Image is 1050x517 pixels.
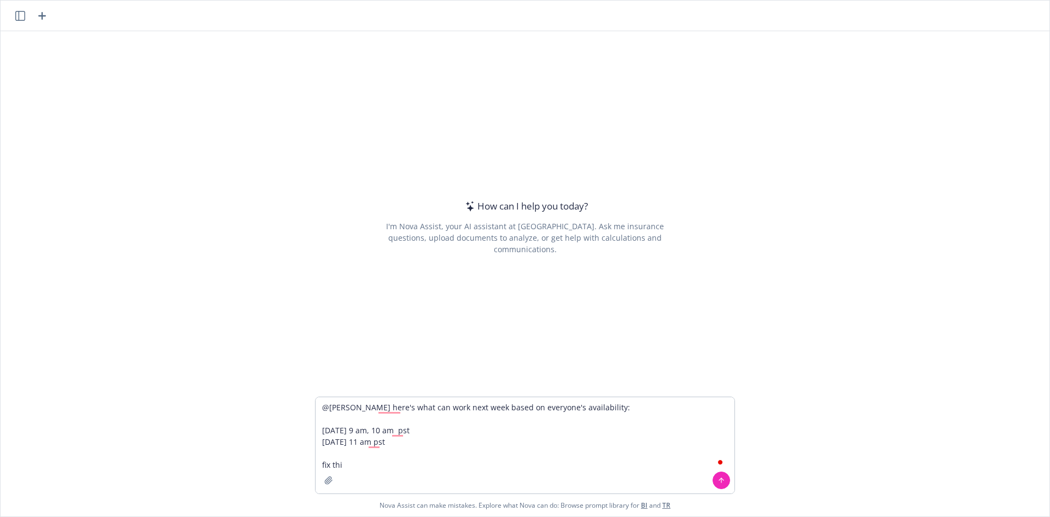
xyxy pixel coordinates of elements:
span: Nova Assist can make mistakes. Explore what Nova can do: Browse prompt library for and [5,494,1045,516]
div: How can I help you today? [462,199,588,213]
div: I'm Nova Assist, your AI assistant at [GEOGRAPHIC_DATA]. Ask me insurance questions, upload docum... [371,220,679,255]
a: BI [641,501,647,510]
textarea: To enrich screen reader interactions, please activate Accessibility in Grammarly extension settings [316,397,734,493]
a: TR [662,501,670,510]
